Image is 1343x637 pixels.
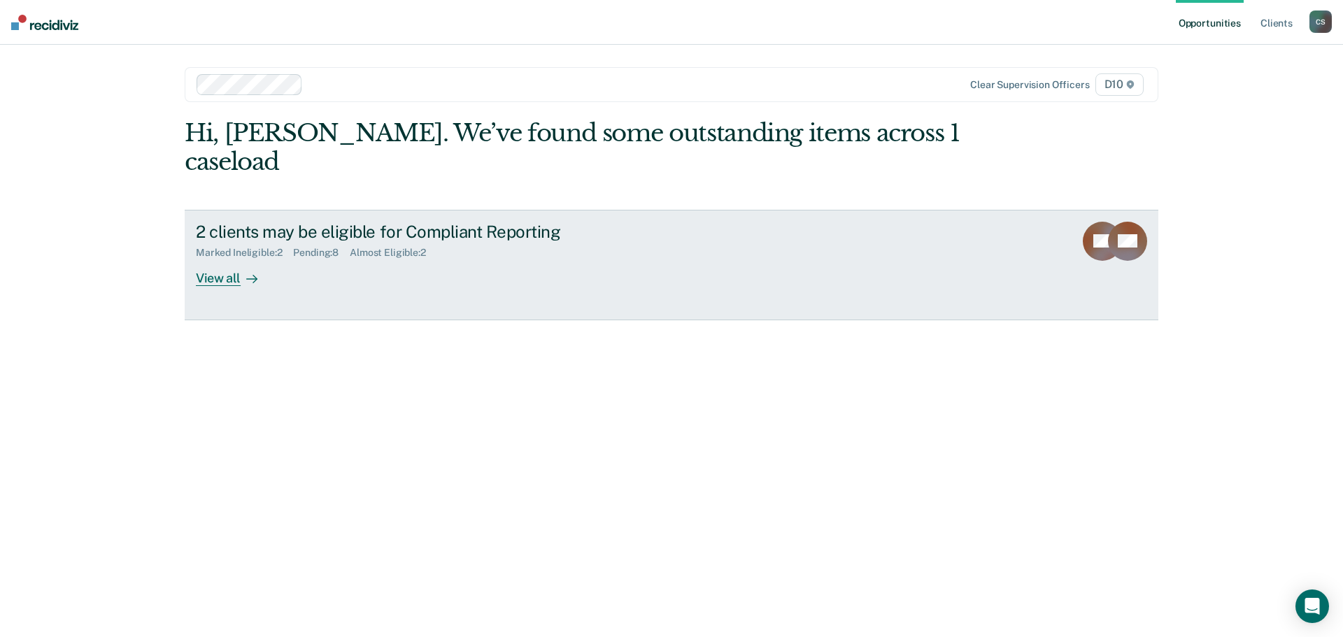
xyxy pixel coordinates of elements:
img: Recidiviz [11,15,78,30]
a: 2 clients may be eligible for Compliant ReportingMarked Ineligible:2Pending:8Almost Eligible:2Vie... [185,210,1158,320]
div: Hi, [PERSON_NAME]. We’ve found some outstanding items across 1 caseload [185,119,964,176]
div: Pending : 8 [293,247,350,259]
div: 2 clients may be eligible for Compliant Reporting [196,222,687,242]
div: Almost Eligible : 2 [350,247,437,259]
span: D10 [1095,73,1144,96]
div: Open Intercom Messenger [1295,589,1329,623]
div: C S [1309,10,1332,33]
div: Clear supervision officers [970,79,1089,91]
div: View all [196,259,274,286]
button: CS [1309,10,1332,33]
div: Marked Ineligible : 2 [196,247,293,259]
